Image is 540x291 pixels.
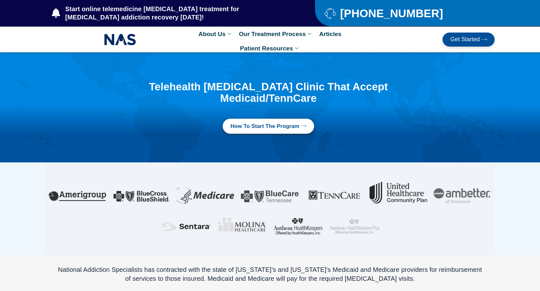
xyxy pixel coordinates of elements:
[443,33,495,47] a: Get Started
[450,36,480,43] span: Get Started
[241,190,299,202] img: online-suboxone-doctors-that-accepts-bluecare
[49,191,106,201] img: online-suboxone-doctors-that-accepts-amerigroup
[338,9,443,17] span: [PHONE_NUMBER]
[236,27,316,41] a: Our Treatment Process
[434,188,491,204] img: ambetter insurance of tennessee for opioid addiction
[316,27,345,41] a: Articles
[106,81,431,104] h1: Telehealth [MEDICAL_DATA] Clinic That Accept Medicaid/TennCare
[177,188,235,205] img: online-suboxone-doctors-that-accepts-medicare
[325,8,479,19] a: [PHONE_NUMBER]
[230,123,299,130] span: How to Start the program
[52,5,289,21] a: Start online telemedicine [MEDICAL_DATA] treatment for [MEDICAL_DATA] addiction recovery [DATE]!
[58,265,482,283] div: National Addiction Specialists has contracted with the state of [US_STATE]’s and [US_STATE]'s Med...
[104,32,136,47] img: NAS_email_signature-removebg-preview.png
[305,182,363,210] img: TennCare logo
[217,217,267,232] img: molina healthcare logo
[195,27,235,41] a: About Us
[237,41,303,56] a: Patient Resources
[64,5,289,21] span: Start online telemedicine [MEDICAL_DATA] treatment for [MEDICAL_DATA] addiction recovery [DATE]!
[112,189,170,204] img: online-suboxone-doctors-that-accepts-bluecross-blueshield
[369,182,427,204] img: UHC Logo
[223,119,314,134] a: How to Start the program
